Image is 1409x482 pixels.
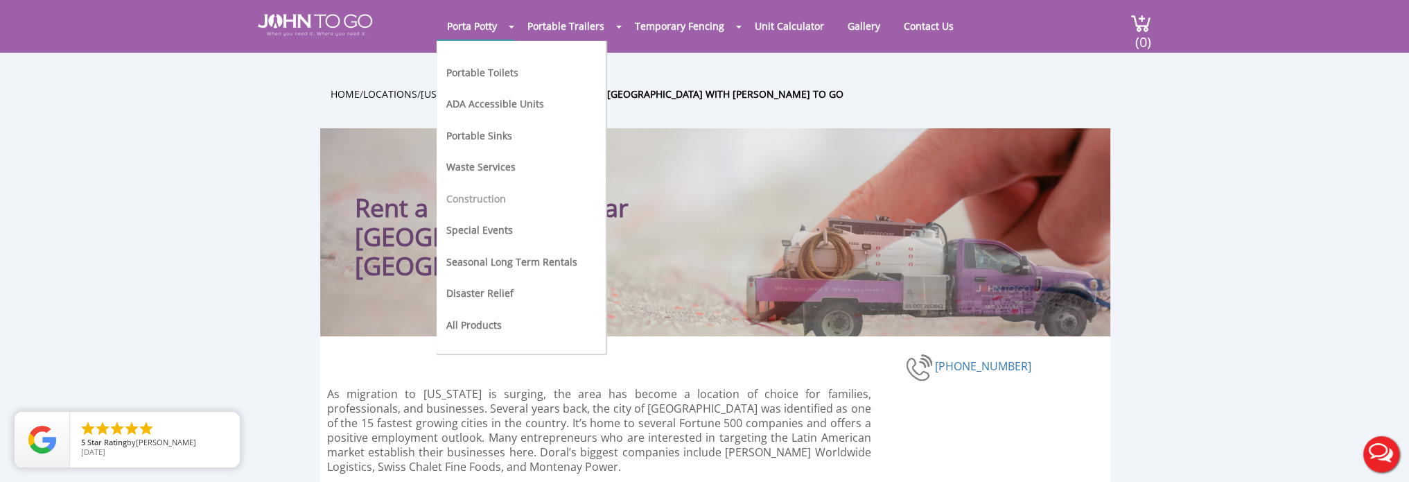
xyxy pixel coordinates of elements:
li:  [109,420,125,437]
span: (0) [1135,21,1151,51]
li:  [138,420,155,437]
a: Porta Potty [437,12,507,40]
img: phone-number [906,352,935,383]
h1: Rent a Porta Potty Near [GEOGRAPHIC_DATA], [GEOGRAPHIC_DATA] [355,156,802,281]
img: JOHN to go [258,14,372,36]
span: [PERSON_NAME] [136,437,196,447]
img: Review Rating [28,426,56,454]
span: by [81,438,229,448]
li:  [123,420,140,437]
a: Portable Trailers [517,12,615,40]
a: Unit Calculator [744,12,834,40]
a: Home [331,87,360,101]
p: As migration to [US_STATE] is surging, the area has become a location of choice for families, pro... [327,387,871,474]
a: [US_STATE] [421,87,472,101]
img: cart a [1130,14,1151,33]
a: Gallery [837,12,891,40]
li:  [94,420,111,437]
span: [DATE] [81,447,105,457]
ul: / / / [331,86,1121,102]
a: [PHONE_NUMBER] [935,359,1031,374]
a: Locations [363,87,417,101]
a: Temporary Fencing [624,12,735,40]
img: Truck [729,207,1103,336]
li:  [80,420,96,437]
button: Live Chat [1354,427,1409,482]
span: 5 [81,437,85,447]
span: Star Rating [87,437,127,447]
a: Contact Us [893,12,964,40]
a: Rent A Porta Potty Near [GEOGRAPHIC_DATA] with [PERSON_NAME] To Go [475,87,843,101]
